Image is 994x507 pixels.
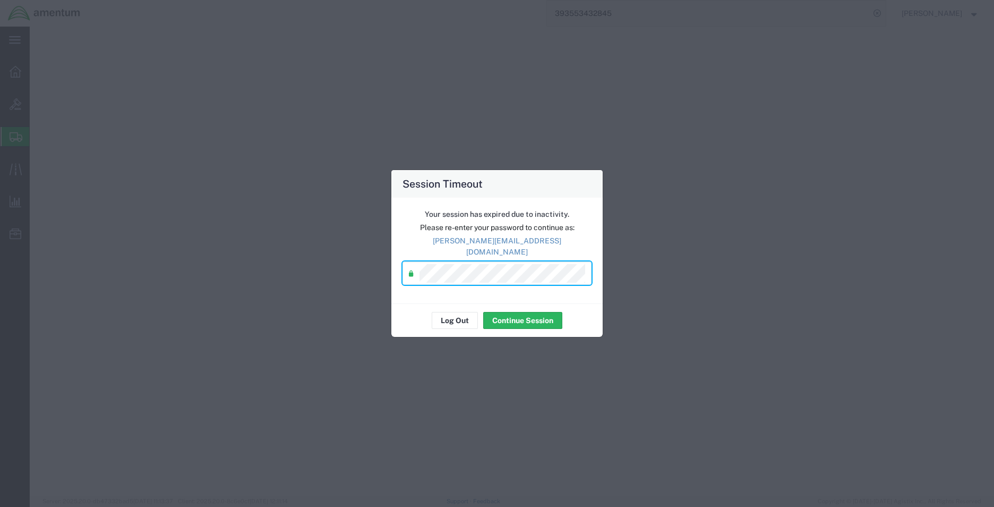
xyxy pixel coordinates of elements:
[432,312,478,329] button: Log Out
[402,235,592,258] p: [PERSON_NAME][EMAIL_ADDRESS][DOMAIN_NAME]
[402,222,592,233] p: Please re-enter your password to continue as:
[402,176,483,191] h4: Session Timeout
[483,312,562,329] button: Continue Session
[402,209,592,220] p: Your session has expired due to inactivity.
